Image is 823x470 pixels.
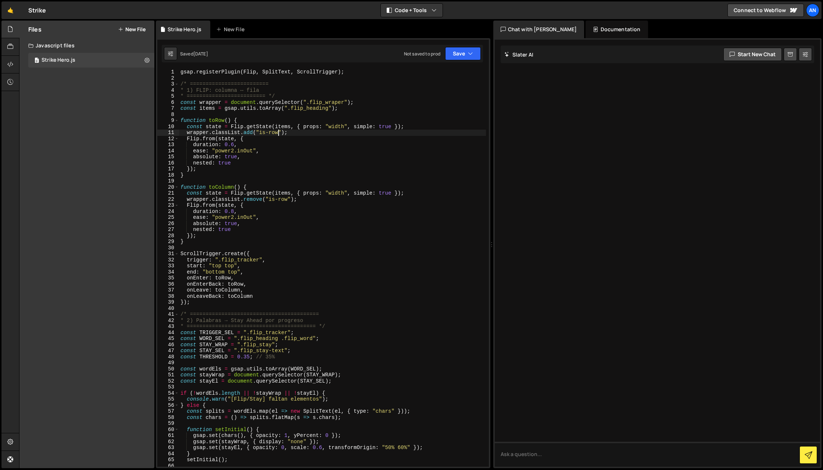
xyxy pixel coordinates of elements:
[157,239,179,245] div: 29
[157,360,179,366] div: 49
[157,202,179,209] div: 23
[180,51,208,57] div: Saved
[157,305,179,312] div: 40
[157,112,179,118] div: 8
[157,136,179,142] div: 12
[157,100,179,106] div: 6
[157,105,179,112] div: 7
[28,25,42,33] h2: Files
[157,390,179,397] div: 54
[157,221,179,227] div: 26
[157,196,179,203] div: 22
[42,57,75,64] div: Strike Hero.js
[168,26,201,33] div: Strike Hero.js
[157,384,179,390] div: 53
[157,124,179,130] div: 10
[157,69,179,75] div: 1
[157,433,179,439] div: 61
[157,402,179,409] div: 56
[157,348,179,354] div: 47
[157,439,179,445] div: 62
[157,184,179,191] div: 20
[157,336,179,342] div: 45
[157,330,179,336] div: 44
[157,209,179,215] div: 24
[157,172,179,178] div: 18
[157,257,179,263] div: 32
[157,251,179,257] div: 31
[404,51,441,57] div: Not saved to prod
[157,366,179,372] div: 50
[216,26,247,33] div: New File
[157,93,179,100] div: 5
[157,87,179,94] div: 4
[586,21,648,38] div: Documentation
[157,372,179,378] div: 51
[723,48,782,61] button: Start new chat
[19,38,154,53] div: Javascript files
[157,245,179,251] div: 30
[157,281,179,288] div: 36
[157,130,179,136] div: 11
[157,342,179,348] div: 46
[157,166,179,172] div: 17
[157,178,179,184] div: 19
[118,26,146,32] button: New File
[157,323,179,330] div: 43
[157,287,179,293] div: 37
[28,6,46,15] div: Strike
[157,117,179,124] div: 9
[157,148,179,154] div: 14
[445,47,481,60] button: Save
[157,154,179,160] div: 15
[157,427,179,433] div: 60
[157,420,179,427] div: 59
[157,299,179,305] div: 39
[157,160,179,166] div: 16
[157,378,179,384] div: 52
[157,269,179,275] div: 34
[157,311,179,318] div: 41
[157,227,179,233] div: 27
[28,53,154,68] div: 11449/45791.js
[157,415,179,421] div: 58
[157,457,179,463] div: 65
[193,51,208,57] div: [DATE]
[1,1,19,19] a: 🤙
[157,408,179,415] div: 57
[157,81,179,87] div: 3
[157,233,179,239] div: 28
[157,396,179,402] div: 55
[157,318,179,324] div: 42
[157,463,179,469] div: 66
[157,214,179,221] div: 25
[806,4,819,17] a: An
[157,275,179,281] div: 35
[157,190,179,196] div: 21
[157,451,179,457] div: 64
[35,58,39,64] span: 0
[157,75,179,82] div: 2
[157,293,179,300] div: 38
[727,4,804,17] a: Connect to Webflow
[493,21,584,38] div: Chat with [PERSON_NAME]
[157,142,179,148] div: 13
[157,445,179,451] div: 63
[381,4,443,17] button: Code + Tools
[157,354,179,360] div: 48
[504,51,534,58] h2: Slater AI
[157,263,179,269] div: 33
